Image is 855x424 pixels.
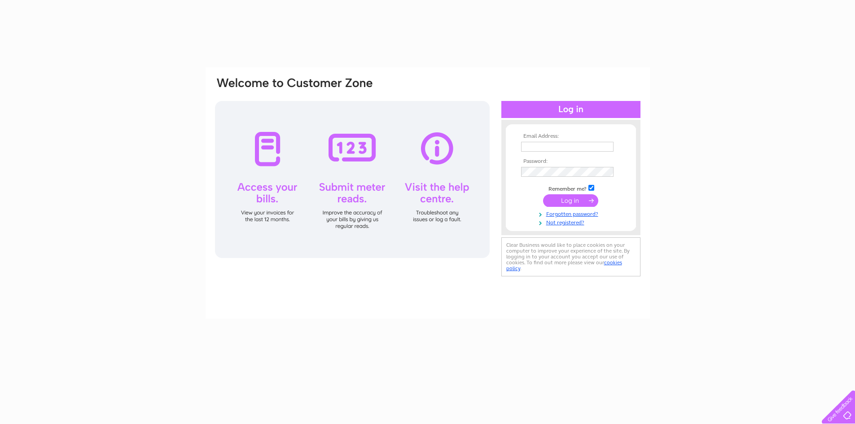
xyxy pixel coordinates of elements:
[521,209,623,218] a: Forgotten password?
[501,237,640,276] div: Clear Business would like to place cookies on your computer to improve your experience of the sit...
[506,259,622,271] a: cookies policy
[519,158,623,165] th: Password:
[519,133,623,140] th: Email Address:
[543,194,598,207] input: Submit
[521,218,623,226] a: Not registered?
[519,184,623,192] td: Remember me?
